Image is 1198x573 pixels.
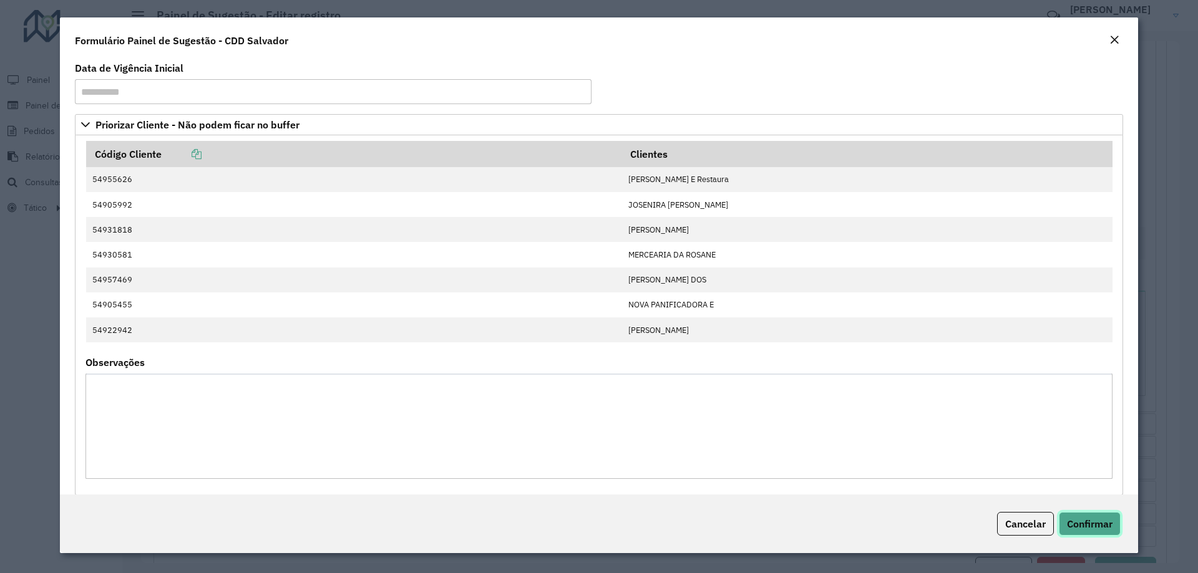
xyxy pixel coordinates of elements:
div: Priorizar Cliente - Não podem ficar no buffer [75,135,1123,495]
td: NOVA PANIFICADORA E [622,292,1113,317]
td: 54905455 [86,292,622,317]
td: [PERSON_NAME] [622,317,1113,342]
th: Clientes [622,141,1113,167]
a: Copiar [162,148,202,160]
td: JOSENIRA [PERSON_NAME] [622,192,1113,217]
label: Observações [85,355,145,370]
td: [PERSON_NAME] DOS [622,267,1113,292]
button: Cancelar [997,512,1054,536]
td: 54905992 [86,192,622,217]
em: Fechar [1109,35,1119,45]
label: Data de Vigência Inicial [75,60,183,75]
td: MERCEARIA DA ROSANE [622,242,1113,267]
td: 54931818 [86,217,622,242]
td: 54955626 [86,167,622,192]
h4: Formulário Painel de Sugestão - CDD Salvador [75,33,288,48]
span: Confirmar [1067,518,1113,530]
td: 54957469 [86,267,622,292]
a: Priorizar Cliente - Não podem ficar no buffer [75,114,1123,135]
th: Código Cliente [86,141,622,167]
td: [PERSON_NAME] E Restaura [622,167,1113,192]
button: Confirmar [1059,512,1121,536]
td: [PERSON_NAME] [622,217,1113,242]
td: 54922942 [86,317,622,342]
button: Close [1106,32,1123,49]
span: Cancelar [1005,518,1046,530]
td: 54930581 [86,242,622,267]
span: Priorizar Cliente - Não podem ficar no buffer [95,120,299,130]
